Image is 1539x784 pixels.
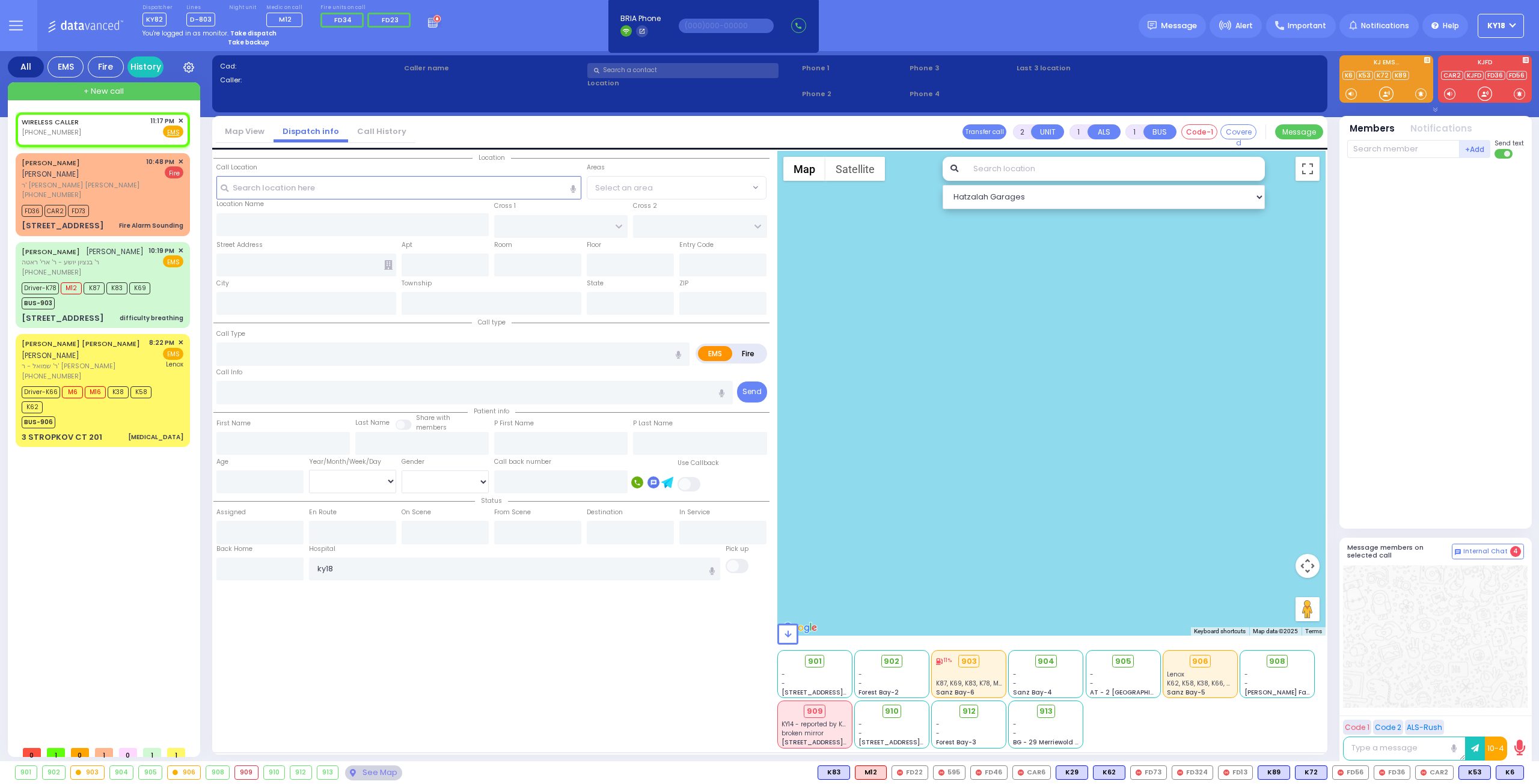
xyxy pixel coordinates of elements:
[71,748,89,757] span: 0
[130,386,151,398] span: K58
[317,766,338,779] div: 913
[1347,140,1460,158] input: Search member
[1296,597,1320,621] button: Drag Pegman onto the map to open Street View
[1373,720,1403,735] button: Code 2
[965,157,1265,181] input: Search location
[1421,770,1427,776] img: red-radio-icon.svg
[22,431,102,443] div: 3 STROPKOV CT 201
[22,350,79,360] span: [PERSON_NAME]
[47,56,84,77] div: EMS
[216,508,246,517] label: Assigned
[620,13,661,24] span: BRIA Phone
[127,56,164,77] a: History
[1350,122,1395,136] button: Members
[1167,679,1250,688] span: K62, K58, K38, K66, M6, M16
[62,386,83,398] span: M6
[910,89,1013,99] span: Phone 4
[1017,63,1168,73] label: Last 3 location
[22,117,79,127] a: WIRELESS CALLER
[1455,549,1461,555] img: comment-alt.png
[229,4,256,11] label: Night unit
[22,220,104,232] div: [STREET_ADDRESS]
[726,544,748,554] label: Pick up
[1510,546,1521,557] span: 4
[1296,554,1320,578] button: Map camera controls
[1296,157,1320,181] button: Toggle fullscreen view
[84,282,105,294] span: K87
[1495,148,1514,160] label: Turn off text
[47,18,127,33] img: Logo
[1093,765,1125,780] div: K62
[595,182,653,194] span: Select an area
[1013,738,1080,747] span: BG - 29 Merriewold S.
[1347,544,1452,559] h5: Message members on selected call
[168,766,201,779] div: 906
[976,770,982,776] img: red-radio-icon.svg
[1485,737,1507,761] button: 10-4
[1038,655,1054,667] span: 904
[633,201,657,211] label: Cross 2
[216,279,229,288] label: City
[1410,122,1472,136] button: Notifications
[119,748,137,757] span: 0
[936,688,974,697] span: Sanz Bay-6
[206,766,229,779] div: 908
[936,657,952,665] div: 11%
[142,29,228,38] span: You're logged in as monitor.
[737,381,767,403] button: Send
[1452,544,1524,559] button: Internal Chat 4
[178,246,183,256] span: ✕
[416,423,447,432] span: members
[1167,688,1205,697] span: Sanz Bay-5
[216,126,274,137] a: Map View
[1013,688,1052,697] span: Sanz Bay-4
[1507,71,1527,80] a: FD56
[679,508,710,517] label: In Service
[1495,139,1524,148] span: Send text
[1013,720,1017,729] span: -
[858,738,972,747] span: [STREET_ADDRESS][PERSON_NAME]
[44,205,66,217] span: CAR2
[88,56,124,77] div: Fire
[110,766,133,779] div: 904
[345,765,402,780] div: See map
[1143,124,1176,139] button: BUS
[1090,679,1094,688] span: -
[1190,655,1211,668] div: 906
[61,282,82,294] span: M12
[818,765,850,780] div: BLS
[382,15,399,25] span: FD23
[320,4,415,11] label: Fire units on call
[732,346,765,361] label: Fire
[22,180,142,190] span: ר' [PERSON_NAME] [PERSON_NAME]
[384,260,393,270] span: Other building occupants
[780,620,820,636] img: Google
[167,128,180,137] u: EMS
[71,766,104,779] div: 903
[587,163,605,172] label: Areas
[1013,679,1017,688] span: -
[402,279,432,288] label: Township
[163,348,183,360] span: EMS
[1181,124,1217,139] button: Code-1
[85,386,106,398] span: M16
[167,748,185,757] span: 1
[163,255,183,267] span: EMS
[142,13,167,26] span: KY82
[404,63,584,73] label: Caller name
[1275,124,1323,139] button: Message
[178,157,183,167] span: ✕
[216,176,582,199] input: Search location here
[22,416,55,428] span: BUS-906
[1405,720,1444,735] button: ALS-Rush
[808,655,822,667] span: 901
[936,679,1005,688] span: K87, K69, K83, K78, M12
[178,338,183,348] span: ✕
[274,126,348,137] a: Dispatch info
[334,15,352,25] span: FD34
[818,765,850,780] div: K83
[1496,765,1524,780] div: K6
[933,765,965,780] div: 595
[1342,71,1355,80] a: K6
[1458,765,1491,780] div: K53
